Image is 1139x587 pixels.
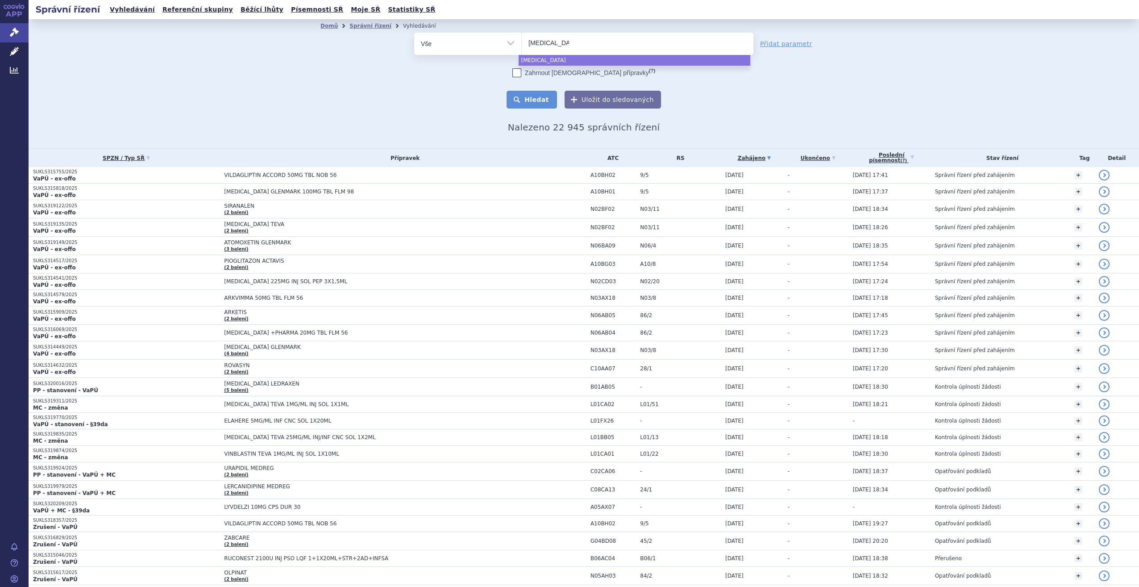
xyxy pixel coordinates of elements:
span: SIRANALEN [224,203,447,209]
a: detail [1099,415,1110,426]
strong: VaPÚ - ex-offo [33,369,76,375]
a: Zahájeno [725,152,783,164]
span: 28/1 [640,365,721,372]
strong: MC - změna [33,454,68,461]
span: N03/8 [640,295,721,301]
span: - [788,401,790,407]
span: [DATE] 18:34 [853,486,888,493]
a: Poslednípísemnost(?) [853,149,931,167]
span: Správní řízení před zahájením [935,312,1015,319]
span: C08CA13 [590,486,636,493]
span: Správní řízení před zahájením [935,189,1015,195]
span: Správní řízení před zahájením [935,224,1015,231]
strong: VaPÚ - ex-offo [33,228,76,234]
p: SUKLS319874/2025 [33,448,220,454]
strong: VaPÚ - ex-offo [33,210,76,216]
span: Správní řízení před zahájením [935,347,1015,353]
a: + [1074,486,1082,494]
span: [DATE] 18:37 [853,468,888,474]
span: - [640,468,721,474]
p: SUKLS318357/2025 [33,517,220,524]
a: + [1074,171,1082,179]
span: [DATE] 18:30 [853,451,888,457]
span: A10BH02 [590,520,636,527]
p: SUKLS320209/2025 [33,501,220,507]
a: Přidat parametr [760,39,812,48]
span: - [788,384,790,390]
span: ZABCARE [224,535,447,541]
span: [DATE] [725,434,744,440]
span: [DATE] [725,243,744,249]
a: (3 balení) [224,247,248,252]
a: + [1074,572,1082,580]
th: RS [636,149,721,167]
li: Vyhledávání [403,19,448,33]
strong: PP - stanovení - VaPÚ + MC [33,490,116,496]
a: + [1074,329,1082,337]
a: + [1074,188,1082,196]
span: [DATE] 18:21 [853,401,888,407]
a: detail [1099,570,1110,581]
span: [DATE] 17:54 [853,261,888,267]
span: [DATE] [725,261,744,267]
span: Správní řízení před zahájením [935,243,1015,249]
a: detail [1099,186,1110,197]
span: VILDAGLIPTIN ACCORD 50MG TBL NOB 56 [224,520,447,527]
span: [DATE] [725,295,744,301]
span: - [788,504,790,510]
span: ARKVIMMA 50MG TBL FLM 56 [224,295,447,301]
strong: VaPÚ - ex-offo [33,282,76,288]
span: B06AC04 [590,555,636,562]
span: Správní řízení před zahájením [935,261,1015,267]
a: + [1074,205,1082,213]
a: (2 balení) [224,472,248,477]
p: SUKLS314632/2025 [33,362,220,369]
span: [DATE] 17:41 [853,172,888,178]
span: - [788,434,790,440]
a: detail [1099,259,1110,269]
span: Opatřování podkladů [935,520,991,527]
a: Běžící lhůty [238,4,286,16]
span: N06/4 [640,243,721,249]
th: Přípravek [220,149,586,167]
span: - [788,365,790,372]
span: [DATE] 20:20 [853,538,888,544]
a: (4 balení) [224,351,248,356]
p: SUKLS319924/2025 [33,465,220,471]
span: LERCANIDIPINE MEDREG [224,483,447,490]
span: - [640,384,721,390]
a: detail [1099,449,1110,459]
span: N06AB04 [590,330,636,336]
a: + [1074,294,1082,302]
span: [MEDICAL_DATA] 225MG INJ SOL PEP 3X1,5ML [224,278,447,285]
span: Kontrola úplnosti žádosti [935,434,1001,440]
span: A05AX07 [590,504,636,510]
span: - [788,451,790,457]
span: [MEDICAL_DATA] TEVA [224,221,447,227]
span: [DATE] 17:18 [853,295,888,301]
span: Správní řízení před zahájením [935,206,1015,212]
span: [DATE] [725,330,744,336]
span: L01BB05 [590,434,636,440]
a: Statistiky SŘ [385,4,438,16]
span: - [788,224,790,231]
a: detail [1099,276,1110,287]
span: N03/11 [640,224,721,231]
p: SUKLS315818/2025 [33,185,220,192]
a: detail [1099,222,1110,233]
span: [DATE] [725,418,744,424]
a: detail [1099,293,1110,303]
a: + [1074,223,1082,231]
span: N03/11 [640,206,721,212]
abbr: (?) [900,158,907,164]
a: (2 balení) [224,265,248,270]
a: detail [1099,204,1110,214]
p: SUKLS319135/2025 [33,221,220,227]
span: URAPIDIL MEDREG [224,465,447,471]
a: detail [1099,518,1110,529]
span: [DATE] 17:20 [853,365,888,372]
span: - [640,418,721,424]
a: + [1074,242,1082,250]
a: detail [1099,432,1110,443]
p: SUKLS316069/2025 [33,327,220,333]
